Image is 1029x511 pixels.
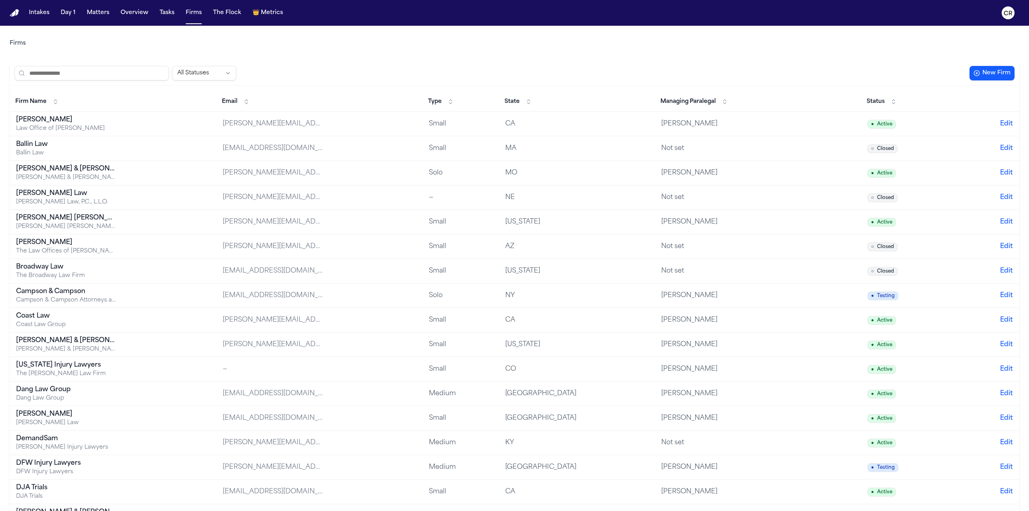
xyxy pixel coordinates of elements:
a: Matters [84,6,113,20]
span: ● [871,121,874,127]
div: Small [429,266,492,276]
div: Not set [661,266,762,276]
span: ● [871,489,874,495]
button: Edit [1000,242,1013,251]
div: [GEOGRAPHIC_DATA] [505,462,606,472]
span: ○ [871,268,874,275]
button: Tasks [156,6,178,20]
div: Small [429,315,492,325]
div: MO [505,168,606,178]
button: Edit [1000,340,1013,349]
div: Coast Law Group [16,321,117,329]
div: [EMAIL_ADDRESS][DOMAIN_NAME] [223,487,323,497]
button: Edit [1000,438,1013,447]
span: ● [871,219,874,226]
div: Small [429,144,492,153]
div: [EMAIL_ADDRESS][DOMAIN_NAME] [223,266,323,276]
div: [PERSON_NAME][EMAIL_ADDRESS][DOMAIN_NAME] [223,438,323,447]
button: Edit [1000,462,1013,472]
button: Edit [1000,119,1013,129]
button: Intakes [26,6,53,20]
div: Small [429,487,492,497]
span: ● [871,366,874,373]
div: [PERSON_NAME] [661,315,762,325]
div: AZ [505,242,606,251]
button: Edit [1000,266,1013,276]
div: [PERSON_NAME][EMAIL_ADDRESS][DOMAIN_NAME] [223,340,323,349]
span: ● [871,464,874,471]
div: Broadway Law [16,262,117,272]
div: Small [429,119,492,129]
div: Law Office of [PERSON_NAME] [16,125,117,133]
div: [EMAIL_ADDRESS][DOMAIN_NAME] [223,291,323,300]
div: [PERSON_NAME] & [PERSON_NAME] [16,336,117,345]
span: Active [867,414,896,423]
a: Firms [182,6,205,20]
div: [PERSON_NAME] [661,364,762,374]
button: Overview [117,6,152,20]
div: [PERSON_NAME] [661,217,762,227]
div: [PERSON_NAME] [661,389,762,398]
div: [PERSON_NAME] [PERSON_NAME] Trial Attorneys [16,223,117,231]
span: ● [871,342,874,348]
div: Not set [661,242,762,251]
span: ○ [871,195,874,201]
button: Edit [1000,291,1013,300]
div: [PERSON_NAME] Law [16,189,117,198]
div: DFW Injury Lawyers [16,468,117,476]
div: Not set [661,438,762,447]
div: CA [505,119,606,129]
span: Active [867,169,896,178]
div: Ballin Law [16,140,117,149]
div: [PERSON_NAME] & [PERSON_NAME], P.C. [16,345,117,353]
div: [PERSON_NAME] & [PERSON_NAME] [16,164,117,174]
div: Coast Law [16,311,117,321]
div: CA [505,315,606,325]
div: — [429,193,492,202]
span: Active [867,365,896,374]
button: Edit [1000,487,1013,497]
div: The Broadway Law Firm [16,272,117,280]
div: DFW Injury Lawyers [16,458,117,468]
div: Campson & Campson Attorneys at Law [16,296,117,304]
div: CO [505,364,606,374]
div: [PERSON_NAME] & [PERSON_NAME] [US_STATE] Car Accident Lawyers [16,174,117,182]
div: [PERSON_NAME][EMAIL_ADDRESS][DOMAIN_NAME] [223,242,323,251]
button: Edit [1000,315,1013,325]
div: [US_STATE] Injury Lawyers [16,360,117,370]
button: Type [424,95,458,108]
button: Edit [1000,389,1013,398]
span: Testing [867,291,898,300]
span: Closed [867,193,898,202]
nav: Breadcrumb [10,39,26,47]
div: Solo [429,291,492,300]
div: The Law Offices of [PERSON_NAME], PLLC [16,247,117,255]
span: ● [871,391,874,397]
div: [PERSON_NAME] [661,168,762,178]
div: [PERSON_NAME] [16,409,117,419]
div: Small [429,413,492,423]
div: [EMAIL_ADDRESS][DOMAIN_NAME] [223,389,323,398]
a: The Flock [210,6,244,20]
button: Day 1 [57,6,79,20]
span: Type [428,98,442,106]
div: [PERSON_NAME][EMAIL_ADDRESS][DOMAIN_NAME] [223,462,323,472]
div: [EMAIL_ADDRESS][DOMAIN_NAME] [223,144,323,153]
div: [US_STATE] [505,217,606,227]
span: ● [871,415,874,422]
span: Closed [867,242,898,251]
span: ○ [871,244,874,250]
button: Status [863,95,901,108]
div: [PERSON_NAME] Injury Lawyers [16,443,117,451]
span: Managing Paralegal [660,98,716,106]
div: [EMAIL_ADDRESS][DOMAIN_NAME] [223,413,323,423]
div: [PERSON_NAME][EMAIL_ADDRESS][PERSON_NAME][DOMAIN_NAME] [223,193,323,202]
div: [PERSON_NAME] [661,413,762,423]
div: Small [429,340,492,349]
div: CA [505,487,606,497]
button: Edit [1000,364,1013,374]
div: DJA Trials [16,493,117,501]
div: Medium [429,389,492,398]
